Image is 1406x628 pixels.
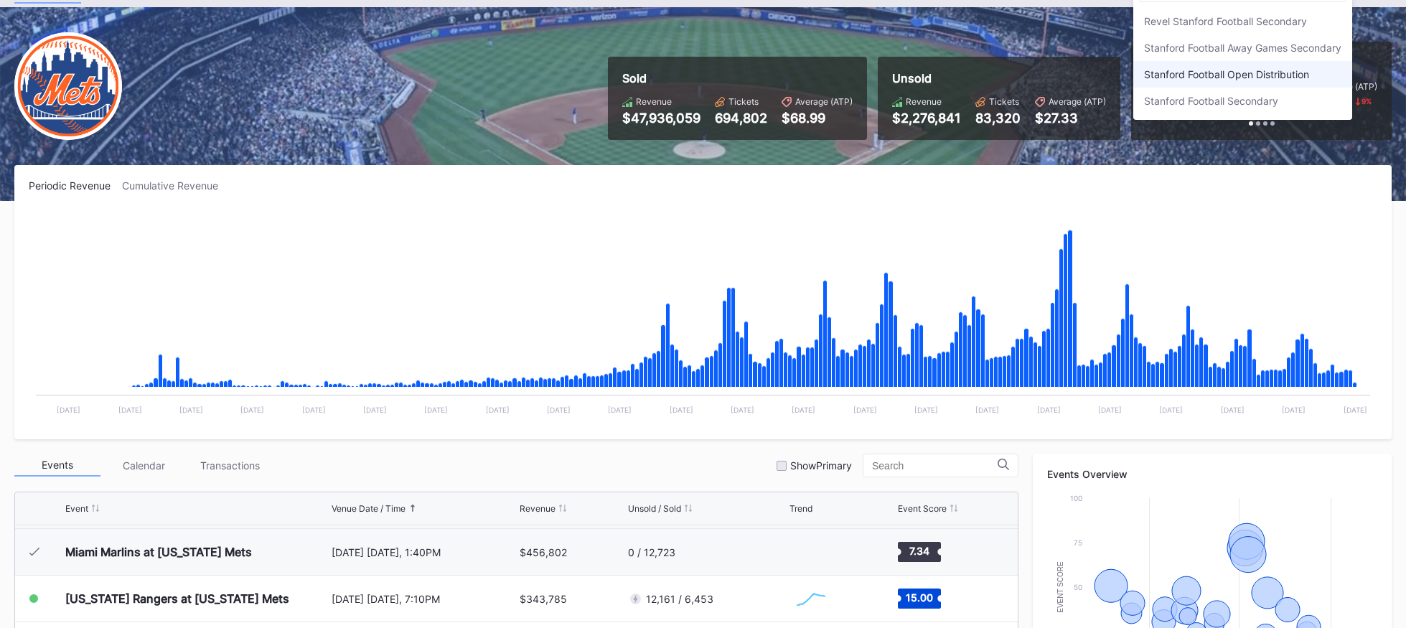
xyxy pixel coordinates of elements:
[1056,561,1064,613] text: Event Score
[1144,95,1278,107] div: Stanford Football Secondary
[520,593,567,605] div: $343,785
[906,591,933,604] text: 15.00
[332,593,515,605] div: [DATE] [DATE], 7:10PM
[1144,15,1307,27] div: Revel Stanford Football Secondary
[1144,68,1309,80] div: Stanford Football Open Distribution
[789,581,833,617] svg: Chart title
[65,591,289,606] div: [US_STATE] Rangers at [US_STATE] Mets
[646,593,713,605] div: 12,161 / 6,453
[1144,42,1341,54] div: Stanford Football Away Games Secondary
[1074,583,1082,591] text: 50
